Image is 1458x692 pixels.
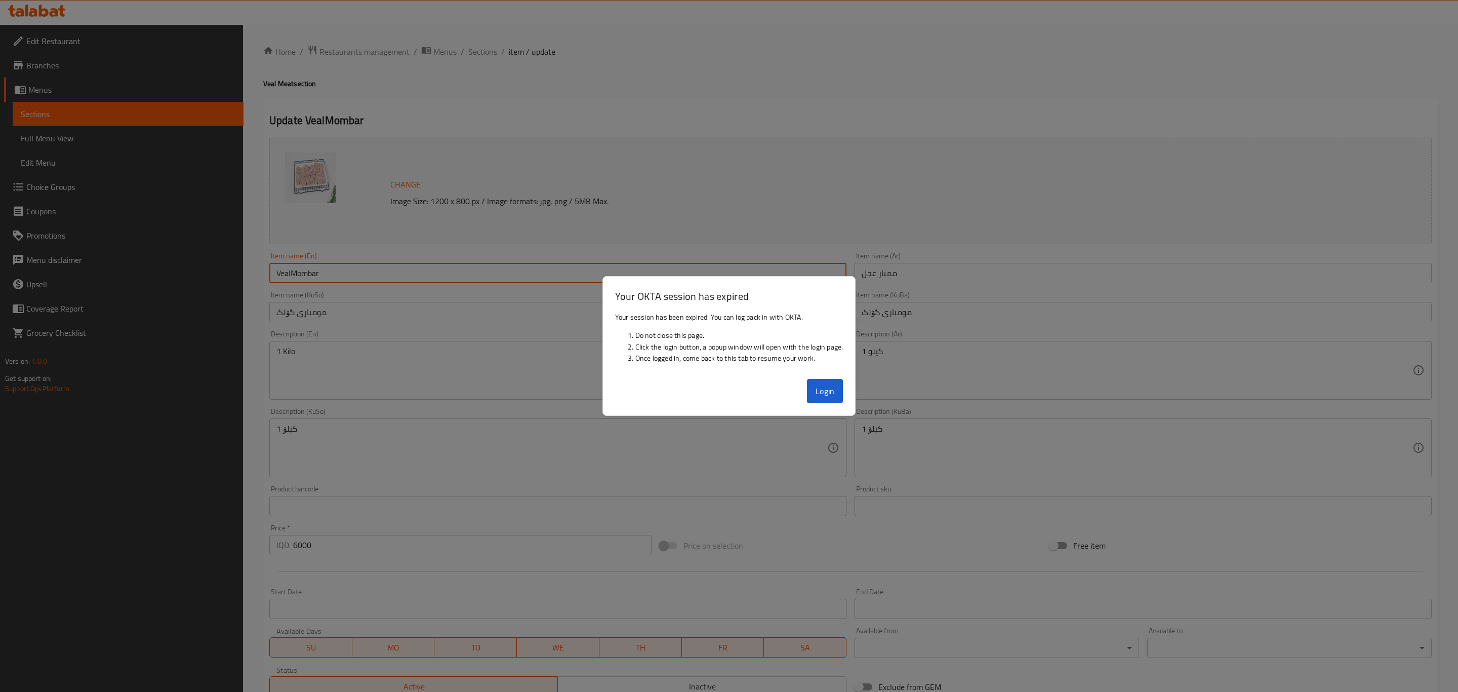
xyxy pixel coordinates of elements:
div: Your session has been expired. You can log back in with OKTA. [603,307,856,375]
li: Once logged in, come back to this tab to resume your work. [635,353,843,364]
li: Click the login button, a popup window will open with the login page. [635,341,843,353]
h3: Your OKTA session has expired [615,289,843,303]
li: Do not close this page. [635,330,843,341]
button: Login [807,379,843,403]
